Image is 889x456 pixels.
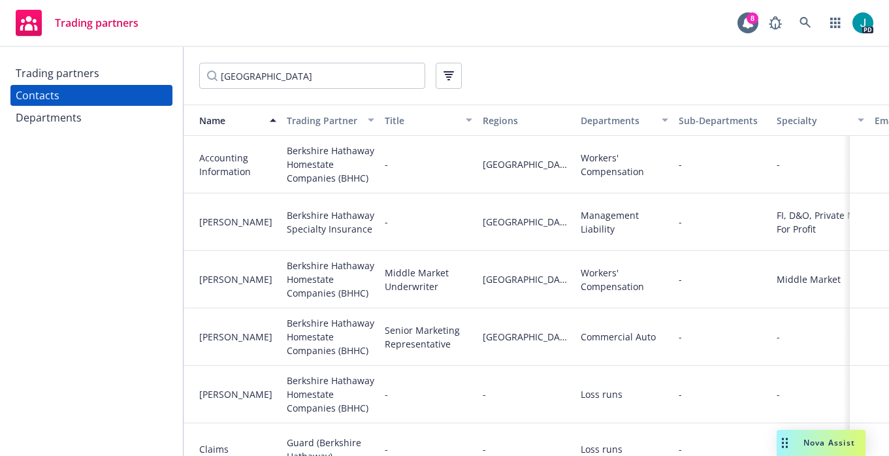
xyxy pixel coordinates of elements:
[483,272,570,286] span: [GEOGRAPHIC_DATA][US_STATE]
[679,387,682,401] span: -
[282,105,380,136] button: Trading Partner
[16,85,59,106] div: Contacts
[581,387,622,401] div: Loss runs
[852,12,873,33] img: photo
[747,12,758,24] div: 8
[385,215,388,229] div: -
[777,330,780,344] div: -
[483,215,570,229] span: [GEOGRAPHIC_DATA][US_STATE]
[679,157,682,171] span: -
[385,114,458,127] div: Title
[199,330,276,344] div: [PERSON_NAME]
[287,316,374,357] div: Berkshire Hathaway Homestate Companies (BHHC)
[199,215,276,229] div: [PERSON_NAME]
[803,437,855,448] span: Nova Assist
[385,442,388,456] div: -
[199,63,425,89] input: Filter by keyword...
[679,114,766,127] div: Sub-Departments
[287,374,374,415] div: Berkshire Hathaway Homestate Companies (BHHC)
[771,105,869,136] button: Specialty
[385,387,388,401] div: -
[777,157,780,171] div: -
[679,215,682,229] span: -
[581,208,668,236] div: Management Liability
[822,10,849,36] a: Switch app
[385,157,388,171] div: -
[575,105,673,136] button: Departments
[777,114,850,127] div: Specialty
[16,107,82,128] div: Departments
[581,330,656,344] div: Commercial Auto
[385,323,472,351] div: Senior Marketing Representative
[673,105,771,136] button: Sub-Departments
[380,105,477,136] button: Title
[199,387,276,401] div: [PERSON_NAME]
[287,144,374,185] div: Berkshire Hathaway Homestate Companies (BHHC)
[483,157,570,171] span: [GEOGRAPHIC_DATA][US_STATE]
[581,114,654,127] div: Departments
[10,63,172,84] a: Trading partners
[679,442,682,456] span: -
[189,114,262,127] div: Name
[184,105,282,136] button: Name
[10,85,172,106] a: Contacts
[477,105,575,136] button: Regions
[199,442,276,456] div: Claims
[483,330,570,344] span: [GEOGRAPHIC_DATA][US_STATE]
[679,272,682,286] span: -
[483,387,570,401] span: -
[287,114,360,127] div: Trading Partner
[777,430,865,456] button: Nova Assist
[777,430,793,456] div: Drag to move
[679,330,682,344] span: -
[581,151,668,178] div: Workers' Compensation
[483,114,570,127] div: Regions
[16,63,99,84] div: Trading partners
[762,10,788,36] a: Report a Bug
[287,259,374,300] div: Berkshire Hathaway Homestate Companies (BHHC)
[385,266,472,293] div: Middle Market Underwriter
[287,208,374,236] div: Berkshire Hathaway Specialty Insurance
[777,387,780,401] div: -
[10,5,144,41] a: Trading partners
[581,442,622,456] div: Loss runs
[483,442,570,456] span: -
[792,10,818,36] a: Search
[55,18,138,28] span: Trading partners
[199,151,276,178] div: Accounting Information
[10,107,172,128] a: Departments
[199,272,276,286] div: [PERSON_NAME]
[777,272,841,286] div: Middle Market
[581,266,668,293] div: Workers' Compensation
[777,208,864,236] div: FI, D&O, Private Not For Profit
